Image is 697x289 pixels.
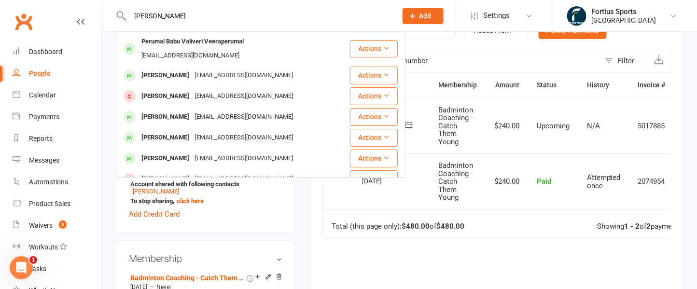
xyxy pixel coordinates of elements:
div: [PERSON_NAME] [139,89,192,103]
div: Dashboard [29,48,62,55]
td: $240.00 [486,153,528,209]
a: People [13,63,102,84]
span: Attempted once [587,173,621,190]
a: Dashboard [13,41,102,63]
a: Automations [13,171,102,193]
a: [PERSON_NAME] [133,188,179,195]
div: [EMAIL_ADDRESS][DOMAIN_NAME] [192,110,296,124]
input: Search... [127,9,390,23]
a: Tasks [13,258,102,280]
a: Payments [13,106,102,128]
span: Badminton Coaching - Catch Them Young [438,161,473,202]
a: Add Credit Card [129,208,180,220]
strong: 1 - 2 [625,222,640,231]
div: [PERSON_NAME] [139,110,192,124]
h3: Membership [129,253,282,264]
div: Reports [29,135,53,142]
th: History [578,73,629,97]
div: Filter [618,55,635,67]
div: [PERSON_NAME] [139,131,192,145]
div: Showing of payments [597,222,683,231]
div: Product Sales [29,200,70,207]
a: Reports [13,128,102,150]
button: Actions [350,40,398,57]
div: Automations [29,178,68,186]
span: Settings [483,5,510,27]
button: Actions [350,87,398,105]
div: [EMAIL_ADDRESS][DOMAIN_NAME] [192,69,296,83]
strong: $480.00 [402,222,430,231]
div: [EMAIL_ADDRESS][DOMAIN_NAME] [192,151,296,165]
th: Invoice # [629,73,674,97]
div: Tasks [29,265,46,273]
strong: To stop sharing, [130,197,278,205]
a: Calendar [13,84,102,106]
div: Messages [29,156,59,164]
a: click here [177,197,204,205]
div: [EMAIL_ADDRESS][DOMAIN_NAME] [192,131,296,145]
span: Upcoming [537,122,570,130]
span: 1 [29,256,37,264]
div: [PERSON_NAME] [139,172,192,186]
div: Fortius Sports [591,7,656,16]
button: Actions [350,108,398,125]
div: People [29,69,51,77]
strong: Account shared with following contacts [130,180,278,188]
div: Total (this page only): of [332,222,464,231]
div: [PERSON_NAME] [139,151,192,165]
iframe: Intercom live chat [10,256,33,279]
td: 5017885 [629,98,674,154]
div: [GEOGRAPHIC_DATA] [591,16,656,25]
div: Waivers [29,221,53,229]
div: Payments [29,113,59,121]
a: Product Sales [13,193,102,215]
span: Add [419,12,432,20]
button: Add [403,8,444,24]
button: Actions [350,170,398,188]
div: [EMAIL_ADDRESS][DOMAIN_NAME] [192,89,296,103]
strong: 2 [647,222,651,231]
button: Actions [350,129,398,146]
button: Filter [600,49,648,72]
div: Workouts [29,243,58,251]
td: 2074954 [629,153,674,209]
a: Clubworx [12,10,36,34]
th: Membership [430,73,486,97]
button: Actions [350,67,398,84]
div: [EMAIL_ADDRESS][DOMAIN_NAME] [139,49,242,63]
a: Messages [13,150,102,171]
strong: $480.00 [436,222,464,231]
th: Amount [486,73,528,97]
span: Paid [537,177,551,186]
img: thumb_image1743802567.png [567,6,586,26]
a: Workouts [13,236,102,258]
div: [PERSON_NAME] [139,69,192,83]
div: Perumal Babu Valiveri Veeraperumal [139,35,247,49]
span: N/A [587,122,600,130]
span: Badminton Coaching - Catch Them Young [438,106,473,146]
li: [PERSON_NAME] [129,162,282,206]
a: Waivers 3 [13,215,102,236]
a: Badminton Coaching - Catch Them Young [130,274,245,282]
span: 3 [59,220,67,229]
td: $240.00 [486,98,528,154]
input: Search by invoice number [323,49,600,72]
div: Calendar [29,91,56,99]
button: Actions [350,150,398,167]
div: [EMAIL_ADDRESS][DOMAIN_NAME] [192,172,296,186]
div: [DATE] [362,173,406,188]
th: Status [528,73,578,97]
